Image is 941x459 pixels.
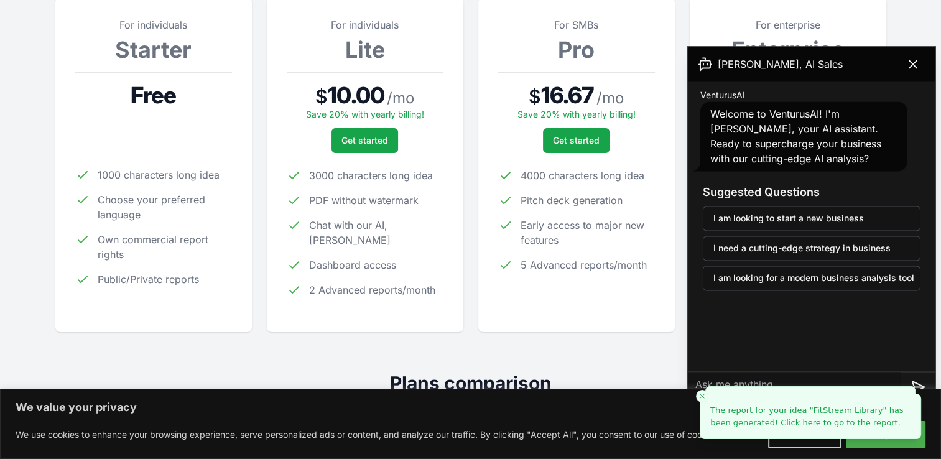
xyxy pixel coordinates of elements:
[703,183,920,201] h3: Suggested Questions
[309,218,443,248] span: Chat with our AI, [PERSON_NAME]
[541,83,595,108] span: 16.67
[710,37,866,62] h3: Enterprise
[309,257,396,272] span: Dashboard access
[55,372,886,394] h2: Plans comparison
[710,406,903,427] span: The report for your idea " " has been generated! Click here to go to the report.
[498,17,655,32] p: For SMBs
[596,88,624,108] span: / mo
[710,108,881,165] span: Welcome to VenturusAI! I'm [PERSON_NAME], your AI assistant. Ready to supercharge your business w...
[710,17,866,32] p: For enterprise
[309,193,419,208] span: PDF without watermark
[309,282,435,297] span: 2 Advanced reports/month
[306,109,424,119] span: Save 20% with yearly billing!
[703,236,920,261] button: I need a cutting-edge strategy in business
[16,400,925,415] p: We value your privacy
[498,37,655,62] h3: Pro
[287,37,443,62] h3: Lite
[75,37,232,62] h3: Starter
[696,390,708,402] button: Close toast
[98,192,232,222] span: Choose your preferred language
[309,168,433,183] span: 3000 characters long idea
[521,218,655,248] span: Early access to major new features
[529,85,541,108] span: $
[98,232,232,262] span: Own commercial report rights
[387,88,414,108] span: / mo
[131,83,176,108] span: Free
[328,83,384,108] span: 10.00
[517,109,636,119] span: Save 20% with yearly billing!
[341,134,388,147] span: Get started
[331,128,398,153] button: Get started
[710,404,911,429] a: The report for your idea "FitStream Library" has been generated! Click here to go to the report.
[521,257,647,272] span: 5 Advanced reports/month
[98,167,220,182] span: 1000 characters long idea
[700,89,745,101] span: VenturusAI
[553,134,600,147] span: Get started
[521,193,623,208] span: Pitch deck generation
[315,85,328,108] span: $
[75,17,232,32] p: For individuals
[543,128,610,153] button: Get started
[98,272,199,287] span: Public/Private reports
[16,427,721,442] p: We use cookies to enhance your browsing experience, serve personalized ads or content, and analyz...
[718,57,843,72] span: [PERSON_NAME], AI Sales
[287,17,443,32] p: For individuals
[813,406,883,415] span: FitStream Library
[703,266,920,290] button: I am looking for a modern business analysis tool
[703,206,920,231] button: I am looking to start a new business
[521,168,644,183] span: 4000 characters long idea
